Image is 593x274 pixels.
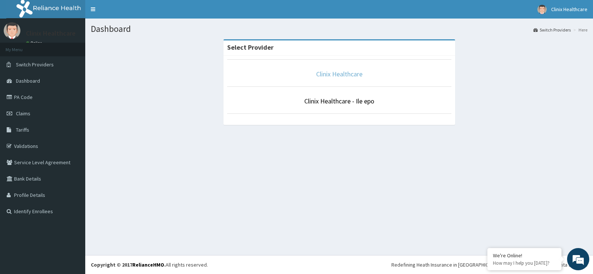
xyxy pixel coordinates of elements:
[391,261,587,268] div: Redefining Heath Insurance in [GEOGRAPHIC_DATA] using Telemedicine and Data Science!
[572,27,587,33] li: Here
[493,260,556,266] p: How may I help you today?
[4,189,141,215] textarea: Type your message and hit 'Enter'
[26,40,44,46] a: Online
[533,27,571,33] a: Switch Providers
[16,61,54,68] span: Switch Providers
[16,110,30,117] span: Claims
[26,30,76,37] p: Clinix Healthcare
[227,43,274,52] strong: Select Provider
[16,77,40,84] span: Dashboard
[122,4,139,22] div: Minimize live chat window
[493,252,556,259] div: We're Online!
[39,42,125,51] div: Chat with us now
[16,126,29,133] span: Tariffs
[4,22,20,39] img: User Image
[91,24,587,34] h1: Dashboard
[43,87,102,162] span: We're online!
[537,5,547,14] img: User Image
[304,97,374,105] a: Clinix Healthcare - Ile epo
[316,70,362,78] a: Clinix Healthcare
[132,261,164,268] a: RelianceHMO
[14,37,30,56] img: d_794563401_company_1708531726252_794563401
[551,6,587,13] span: Clinix Healthcare
[91,261,166,268] strong: Copyright © 2017 .
[85,255,593,274] footer: All rights reserved.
